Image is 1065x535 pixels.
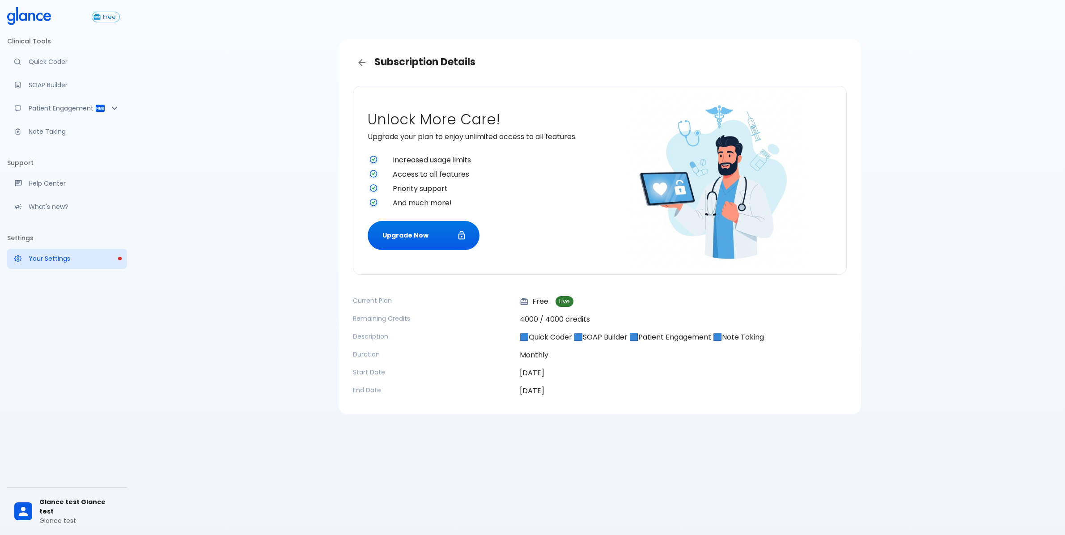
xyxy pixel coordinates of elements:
img: doctor-unlocking-care [628,90,807,269]
p: Remaining Credits [353,314,513,323]
p: Glance test [39,516,120,525]
p: End Date [353,386,513,395]
a: Click to view or change your subscription [92,12,127,22]
span: Access to all features [393,169,596,180]
a: Docugen: Compose a clinical documentation in seconds [7,75,127,95]
div: Recent updates and feature releases [7,197,127,217]
span: Priority support [393,183,596,194]
p: What's new? [29,202,120,211]
span: Glance test Glance test [39,497,120,516]
div: Glance test Glance testGlance test [7,491,127,531]
p: 4000 / 4000 credits [520,314,847,325]
p: Patient Engagement [29,104,95,113]
time: [DATE] [520,386,544,396]
li: Settings [7,227,127,249]
p: Current Plan [353,296,513,305]
li: Support [7,152,127,174]
a: Get help from our support team [7,174,127,193]
p: Note Taking [29,127,120,136]
p: Monthly [520,350,847,361]
a: Please complete account setup [7,249,127,268]
p: SOAP Builder [29,81,120,89]
h3: Subscription Details [353,54,847,72]
h2: Unlock More Care! [368,111,596,128]
p: Free [520,296,548,307]
button: Upgrade Now [368,221,479,250]
p: Your Settings [29,254,120,263]
p: Start Date [353,368,513,377]
li: Clinical Tools [7,30,127,52]
p: Quick Coder [29,57,120,66]
p: Duration [353,350,513,359]
span: And much more! [393,198,596,208]
span: Live [556,298,573,305]
button: Free [92,12,120,22]
span: Increased usage limits [393,155,596,166]
p: Help Center [29,179,120,188]
span: Free [99,14,119,21]
p: Upgrade your plan to enjoy unlimited access to all features. [368,132,596,142]
div: Patient Reports & Referrals [7,98,127,118]
p: 🟦Quick Coder 🟦SOAP Builder 🟦Patient Engagement 🟦Note Taking [520,332,847,343]
time: [DATE] [520,368,544,378]
p: Description [353,332,513,341]
a: Back [353,54,371,72]
a: Moramiz: Find ICD10AM codes instantly [7,52,127,72]
a: Advanced note-taking [7,122,127,141]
